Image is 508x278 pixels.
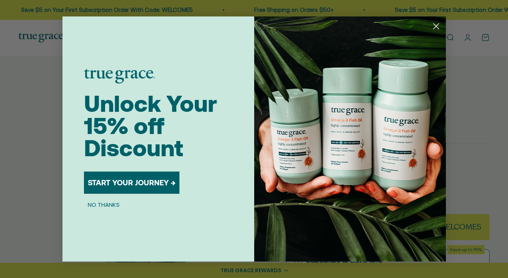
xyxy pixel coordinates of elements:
[84,69,155,83] img: logo placeholder
[84,90,217,161] span: Unlock Your 15% off Discount
[84,172,179,194] button: START YOUR JOURNEY →
[84,200,123,209] button: NO THANKS
[254,16,446,262] img: 098727d5-50f8-4f9b-9554-844bb8da1403.jpeg
[429,20,443,33] button: Close dialog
